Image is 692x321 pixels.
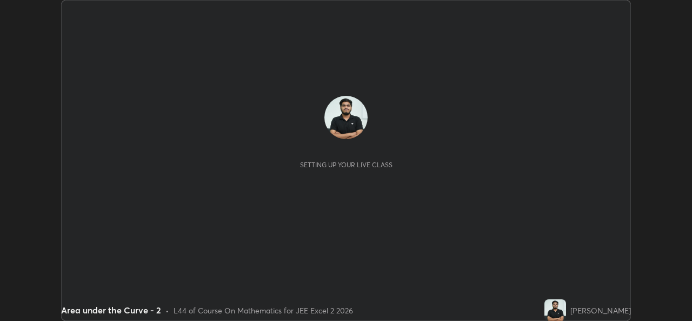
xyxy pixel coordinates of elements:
[61,304,161,317] div: Area under the Curve - 2
[324,96,368,139] img: 2098fab6df0148f7b77d104cf44fdb37.jpg
[174,305,353,316] div: L44 of Course On Mathematics for JEE Excel 2 2026
[544,299,566,321] img: 2098fab6df0148f7b77d104cf44fdb37.jpg
[300,161,392,169] div: Setting up your live class
[165,305,169,316] div: •
[570,305,631,316] div: [PERSON_NAME]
